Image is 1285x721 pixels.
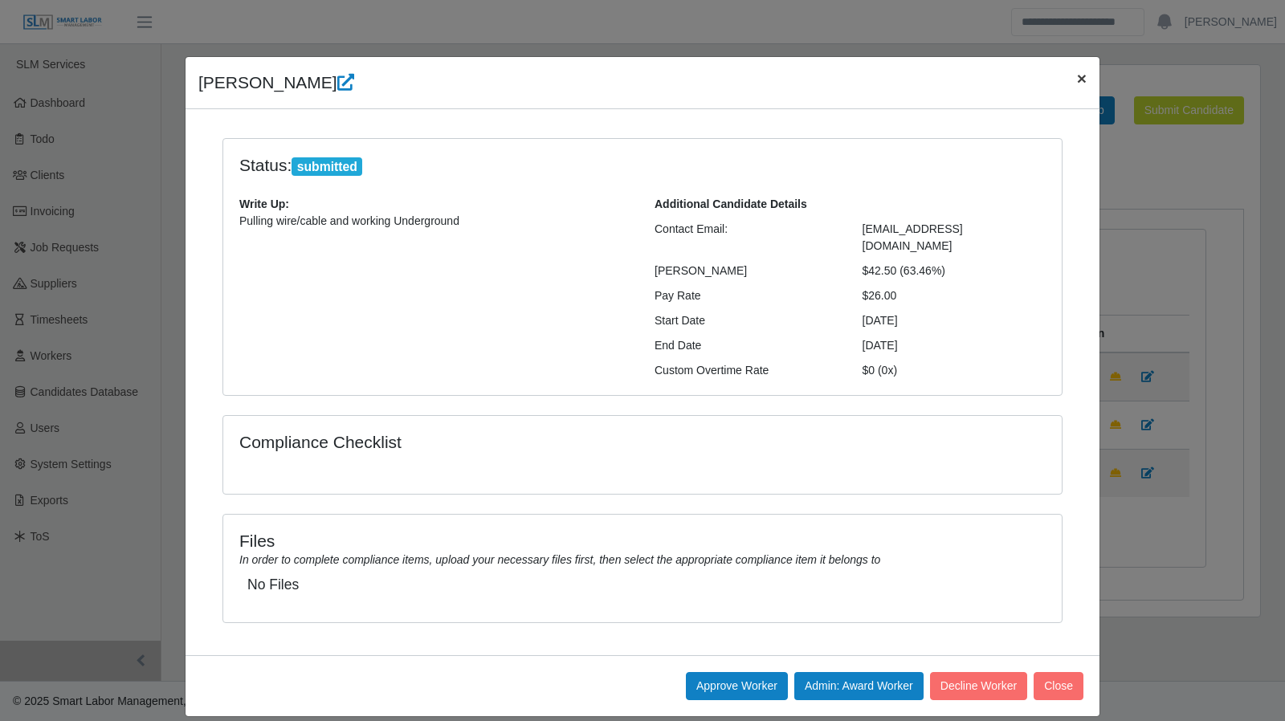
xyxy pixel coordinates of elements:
[642,287,851,304] div: Pay Rate
[642,312,851,329] div: Start Date
[239,213,630,230] p: Pulling wire/cable and working Underground
[239,198,289,210] b: Write Up:
[642,362,851,379] div: Custom Overtime Rate
[642,221,851,255] div: Contact Email:
[642,337,851,354] div: End Date
[1064,57,1099,100] button: Close
[1077,69,1087,88] span: ×
[851,312,1059,329] div: [DATE]
[863,339,898,352] span: [DATE]
[292,157,362,177] span: submitted
[794,672,924,700] button: Admin: Award Worker
[686,672,788,700] button: Approve Worker
[247,576,1038,593] h5: No Files
[239,432,769,452] h4: Compliance Checklist
[239,553,880,566] i: In order to complete compliance items, upload your necessary files first, then select the appropr...
[863,364,898,377] span: $0 (0x)
[642,263,851,279] div: [PERSON_NAME]
[851,263,1059,279] div: $42.50 (63.46%)
[1034,672,1083,700] button: Close
[863,222,963,252] span: [EMAIL_ADDRESS][DOMAIN_NAME]
[930,672,1027,700] button: Decline Worker
[851,287,1059,304] div: $26.00
[655,198,807,210] b: Additional Candidate Details
[198,70,354,96] h4: [PERSON_NAME]
[239,531,1046,551] h4: Files
[239,155,838,177] h4: Status:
